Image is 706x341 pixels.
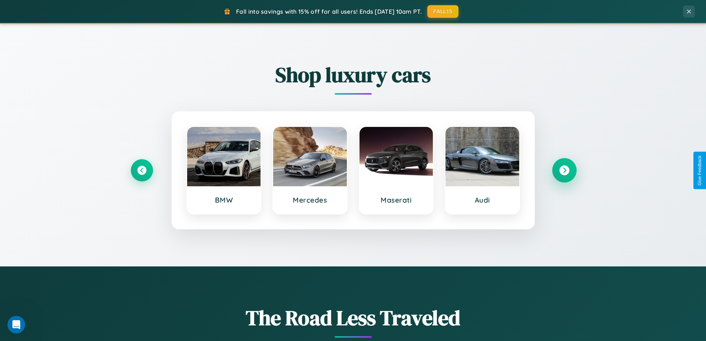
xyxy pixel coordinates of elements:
[131,304,576,332] h1: The Road Less Traveled
[281,196,339,204] h3: Mercedes
[367,196,426,204] h3: Maserati
[427,5,458,18] button: FALL15
[131,60,576,89] h2: Shop luxury cars
[7,316,25,334] iframe: Intercom live chat
[236,8,422,15] span: Fall into savings with 15% off for all users! Ends [DATE] 10am PT.
[697,155,702,186] div: Give Feedback
[453,196,512,204] h3: Audi
[195,196,253,204] h3: BMW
